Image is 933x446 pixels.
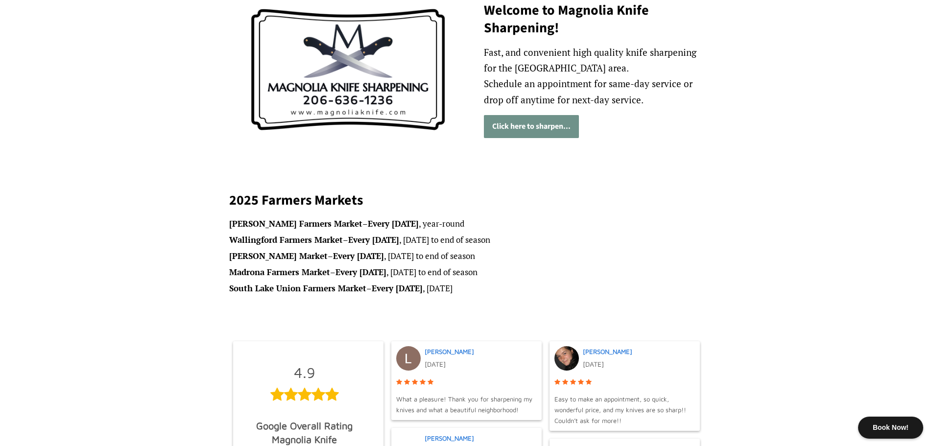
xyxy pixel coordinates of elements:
span:  [284,387,298,402]
li: – , [DATE] [229,282,704,296]
span:  [325,387,339,402]
span:  [270,387,284,402]
span:  [578,377,584,388]
strong: Every [DATE] [348,234,399,245]
strong: [PERSON_NAME] Farmers Market [229,218,362,229]
span: What a pleasure! Thank you for sharpening my knives and what a beautiful neighborhood! [396,394,537,415]
p: Fast, and convenient high quality knife sharpening for the [GEOGRAPHIC_DATA] area. Schedule an ap... [484,45,704,108]
strong: Every [DATE] [333,250,384,261]
span:  [562,377,568,388]
span:  [586,377,592,388]
span:  [570,377,576,388]
span:  [412,377,418,388]
a: [PERSON_NAME] [425,434,474,442]
li: – , [DATE] to end of season [229,249,704,263]
span:  [404,377,410,388]
div: 4.9 [250,359,359,408]
img: Post image [396,346,421,371]
strong: Wallingford Farmers Market [229,234,343,245]
div: Book Now! [858,417,923,439]
strong: Every [DATE] [335,266,386,278]
li: – , [DATE] to end of season [229,265,704,280]
span:  [396,377,402,388]
span:  [428,377,433,388]
strong: Every [DATE] [368,218,419,229]
span:  [311,387,325,402]
div: [DATE] [424,357,537,372]
li: – , [DATE] to end of season [229,233,704,247]
div: [DATE] [582,357,695,372]
li: – , year-round [229,217,704,231]
strong: Every [DATE] [372,282,423,294]
span:  [554,377,560,388]
a: 4.9 [245,354,363,413]
strong: [PERSON_NAME] Market [229,250,328,261]
h2: Welcome to Magnolia Knife Sharpening! [484,1,704,37]
span:  [298,387,311,402]
span:  [420,377,426,388]
a: [PERSON_NAME] [425,348,474,355]
strong: South Lake Union Farmers Market [229,282,366,294]
h2: 2025 Farmers Markets [229,191,704,209]
a: Click here to sharpen... [484,115,579,138]
img: Post image [554,346,579,371]
a: [PERSON_NAME] [583,348,632,355]
strong: Madrona Farmers Market [229,266,330,278]
span: Easy to make an appointment, so quick, wonderful price, and my knives are so sharp!! Couldn’t ask... [554,394,695,426]
div: Google Overall Rating [250,418,359,434]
